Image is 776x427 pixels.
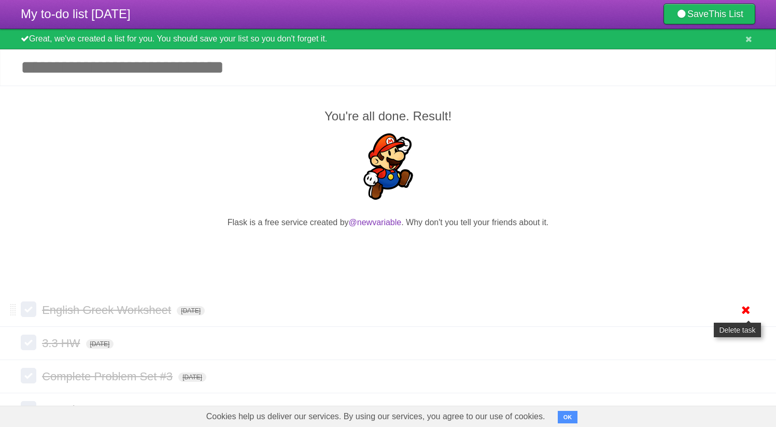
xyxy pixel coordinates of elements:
[86,339,114,349] span: [DATE]
[21,401,36,417] label: Done
[177,306,205,315] span: [DATE]
[21,216,755,229] p: Flask is a free service created by . Why don't you tell your friends about it.
[21,107,755,126] h2: You're all done. Result!
[21,335,36,350] label: Done
[349,218,402,227] a: @newvariable
[664,4,755,24] a: SaveThis List
[558,411,578,423] button: OK
[369,242,407,256] iframe: X Post Button
[178,373,206,382] span: [DATE]
[21,7,131,21] span: My to-do list [DATE]
[196,406,556,427] span: Cookies help us deliver our services. By using our services, you agree to our use of cookies.
[42,370,175,383] span: Complete Problem Set #3
[355,133,421,200] img: Super Mario
[42,304,174,316] span: English Greek Worksheet
[709,9,743,19] b: This List
[21,301,36,317] label: Done
[42,337,82,350] span: 3.3 HW
[42,403,136,416] span: Complete FLIP #6
[21,368,36,383] label: Done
